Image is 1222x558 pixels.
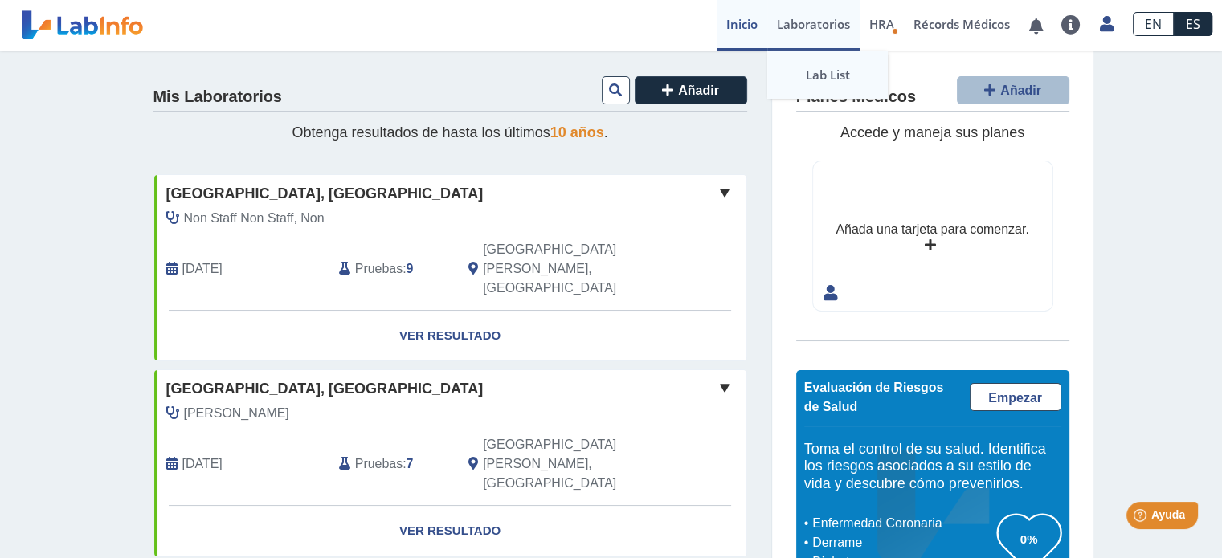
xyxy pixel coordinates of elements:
span: Pruebas [355,259,403,279]
a: ES [1174,12,1212,36]
b: 7 [407,457,414,470]
span: Accede y maneja sus planes [840,124,1024,141]
a: Lab List [767,51,888,99]
div: : [327,240,456,298]
li: Enfermedad Coronaria [808,514,997,533]
div: Añada una tarjeta para comenzar. [836,220,1028,239]
span: HRA [869,16,894,32]
span: [GEOGRAPHIC_DATA], [GEOGRAPHIC_DATA] [166,378,484,400]
a: Ver Resultado [154,311,746,361]
span: Obtenga resultados de hasta los últimos . [292,124,607,141]
span: Empezar [988,391,1042,405]
div: : [327,435,456,493]
span: 2024-02-13 [182,454,223,474]
span: Pruebas [355,454,403,474]
span: 2024-05-08 [182,259,223,279]
h3: 0% [997,529,1061,549]
span: 10 años [550,124,604,141]
h4: Mis Laboratorios [153,88,282,107]
b: 9 [407,262,414,275]
span: Evaluación de Riesgos de Salud [804,381,944,413]
h5: Toma el control de su salud. Identifica los riesgos asociados a su estilo de vida y descubre cómo... [804,441,1061,493]
a: EN [1133,12,1174,36]
a: Ver Resultado [154,506,746,556]
a: Empezar [970,383,1061,411]
span: San Juan, PR [483,240,660,298]
iframe: Help widget launcher [1079,495,1204,540]
li: Derrame [808,533,997,552]
button: Añadir [957,76,1069,104]
span: San Juan, PR [483,435,660,493]
span: Rodriguez, Sandra [184,404,289,423]
span: [GEOGRAPHIC_DATA], [GEOGRAPHIC_DATA] [166,183,484,205]
button: Añadir [635,76,747,104]
span: Añadir [678,83,719,97]
span: Non Staff Non Staff, Non [184,209,325,228]
span: Añadir [1000,83,1041,97]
